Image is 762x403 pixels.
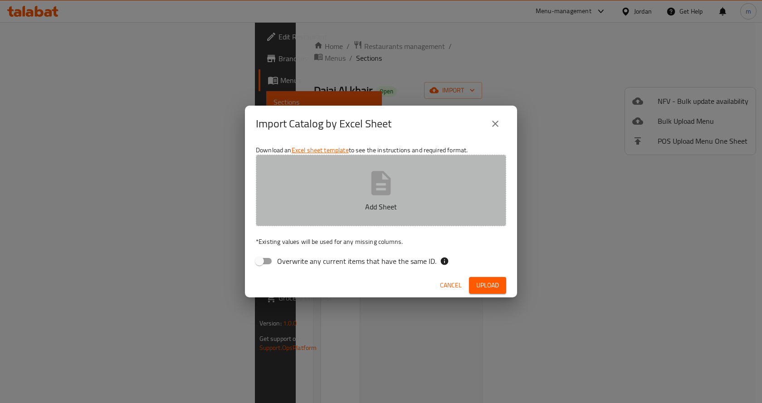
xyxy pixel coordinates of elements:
[277,256,436,267] span: Overwrite any current items that have the same ID.
[469,277,506,294] button: Upload
[256,237,506,246] p: Existing values will be used for any missing columns.
[440,280,462,291] span: Cancel
[270,201,492,212] p: Add Sheet
[440,257,449,266] svg: If the overwrite option isn't selected, then the items that match an existing ID will be ignored ...
[484,113,506,135] button: close
[436,277,465,294] button: Cancel
[256,155,506,226] button: Add Sheet
[256,117,391,131] h2: Import Catalog by Excel Sheet
[476,280,499,291] span: Upload
[245,142,517,273] div: Download an to see the instructions and required format.
[292,144,349,156] a: Excel sheet template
